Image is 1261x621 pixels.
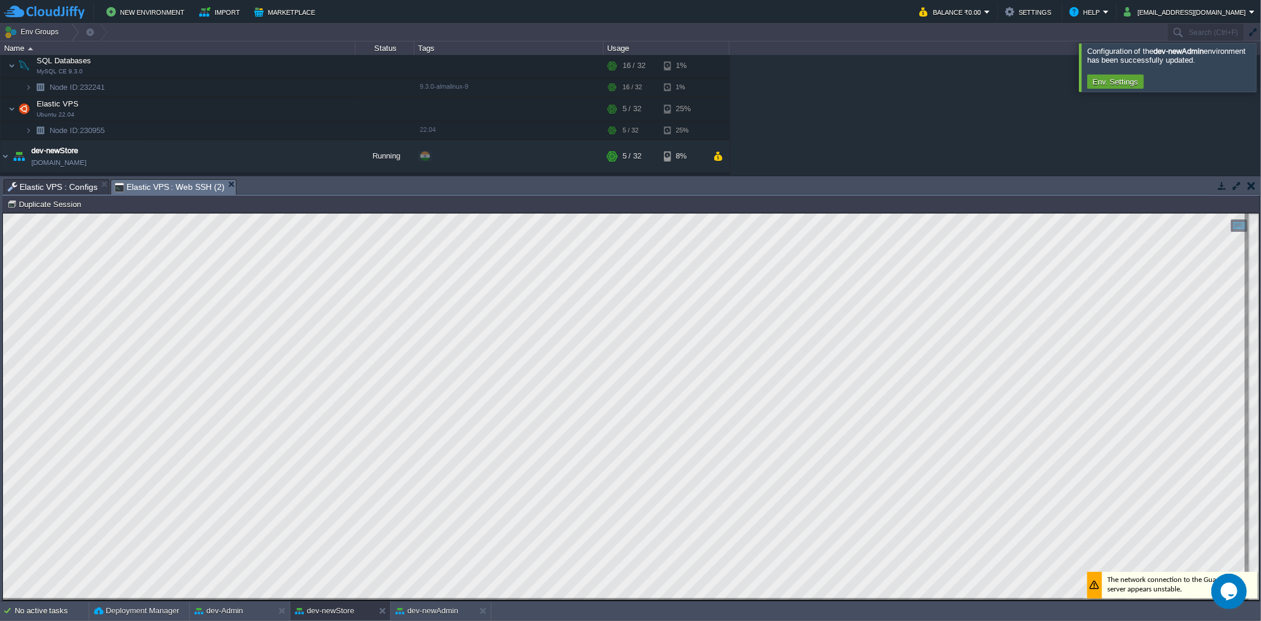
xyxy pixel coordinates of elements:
button: Settings [1005,5,1055,19]
img: AMDAwAAAACH5BAEAAAAALAAAAAABAAEAAAICRAEAOw== [28,47,33,50]
img: CloudJiffy [4,5,85,20]
img: AMDAwAAAACH5BAEAAAAALAAAAAABAAEAAAICRAEAOw== [16,173,33,196]
button: Duplicate Session [7,199,85,209]
img: AMDAwAAAACH5BAEAAAAALAAAAAABAAEAAAICRAEAOw== [25,121,32,140]
span: Configuration of the environment has been successfully updated. [1087,47,1246,64]
a: Elastic VPSUbuntu 22.04 [35,99,80,108]
span: 9.3.0-almalinux-9 [420,83,468,90]
button: [EMAIL_ADDRESS][DOMAIN_NAME] [1124,5,1249,19]
div: 16 / 32 [623,78,642,96]
button: Balance ₹0.00 [919,5,984,19]
div: 1% [664,54,702,77]
span: Ubuntu 22.04 [37,111,74,118]
button: Deployment Manager [94,605,179,617]
div: Running [355,140,414,172]
span: 230955 [48,125,106,135]
div: Usage [604,41,729,55]
span: [DOMAIN_NAME] [31,157,86,169]
span: Elastic VPS [35,99,80,109]
div: 5 / 32 [623,173,641,196]
a: SQL DatabasesMySQL CE 9.3.0 [35,56,93,65]
span: Elastic VPS [35,174,80,185]
img: AMDAwAAAACH5BAEAAAAALAAAAAABAAEAAAICRAEAOw== [11,140,27,172]
img: AMDAwAAAACH5BAEAAAAALAAAAAABAAEAAAICRAEAOw== [8,97,15,121]
div: The network connection to the Guacamole server appears unstable. [1084,358,1254,385]
button: Import [199,5,244,19]
span: SQL Databases [35,56,93,66]
button: Marketplace [254,5,319,19]
span: 232241 [48,82,106,92]
button: dev-newStore [295,605,354,617]
button: Env. Settings [1089,76,1142,87]
div: 25% [664,97,702,121]
a: Node ID:230955 [48,125,106,135]
div: Tags [415,41,603,55]
div: 25% [664,121,702,140]
button: dev-newAdmin [396,605,458,617]
button: New Environment [106,5,188,19]
button: Env Groups [4,24,63,40]
span: Node ID: [50,83,80,92]
img: AMDAwAAAACH5BAEAAAAALAAAAAABAAEAAAICRAEAOw== [16,97,33,121]
span: Node ID: [50,126,80,135]
img: AMDAwAAAACH5BAEAAAAALAAAAAABAAEAAAICRAEAOw== [16,54,33,77]
div: 5 / 32 [623,140,641,172]
img: AMDAwAAAACH5BAEAAAAALAAAAAABAAEAAAICRAEAOw== [25,78,32,96]
div: No active tasks [15,601,89,620]
div: Status [356,41,414,55]
button: Help [1069,5,1103,19]
a: dev-newStore [31,145,78,157]
span: Elastic VPS : Web SSH (2) [115,180,225,195]
span: 22.04 [420,126,436,133]
div: 8% [664,173,702,196]
img: AMDAwAAAACH5BAEAAAAALAAAAAABAAEAAAICRAEAOw== [32,78,48,96]
div: 16 / 32 [623,54,646,77]
div: 5 / 32 [623,121,638,140]
a: Node ID:232241 [48,82,106,92]
img: AMDAwAAAACH5BAEAAAAALAAAAAABAAEAAAICRAEAOw== [1,140,10,172]
b: dev-newAdmin [1153,47,1204,56]
div: Name [1,41,355,55]
iframe: chat widget [1211,574,1249,609]
span: Elastic VPS : Configs [8,180,98,194]
div: 5 / 32 [623,97,641,121]
div: 8% [664,140,702,172]
img: AMDAwAAAACH5BAEAAAAALAAAAAABAAEAAAICRAEAOw== [32,121,48,140]
img: AMDAwAAAACH5BAEAAAAALAAAAAABAAEAAAICRAEAOw== [8,173,15,196]
img: AMDAwAAAACH5BAEAAAAALAAAAAABAAEAAAICRAEAOw== [8,54,15,77]
div: 1% [664,78,702,96]
span: MySQL CE 9.3.0 [37,68,83,75]
button: dev-Admin [195,605,243,617]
